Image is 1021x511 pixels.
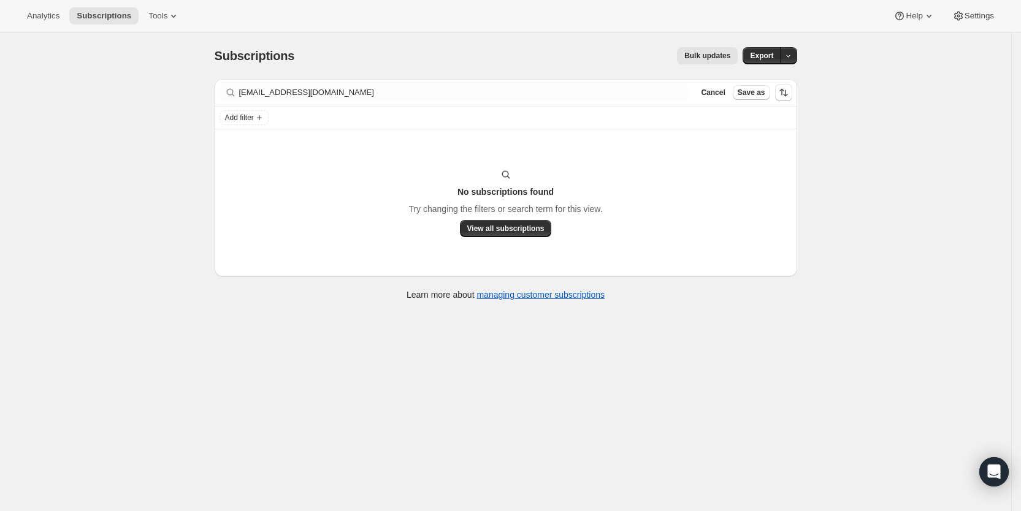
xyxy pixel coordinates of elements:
button: Help [886,7,942,25]
button: Cancel [696,85,730,100]
span: Subscriptions [77,11,131,21]
button: View all subscriptions [460,220,552,237]
span: Help [906,11,922,21]
button: Subscriptions [69,7,139,25]
input: Filter subscribers [239,84,689,101]
span: Add filter [225,113,254,123]
button: Settings [945,7,1001,25]
a: managing customer subscriptions [476,290,605,300]
span: Bulk updates [684,51,730,61]
h3: No subscriptions found [457,186,554,198]
button: Bulk updates [677,47,738,64]
div: Open Intercom Messenger [979,457,1009,486]
span: Export [750,51,773,61]
button: Export [743,47,781,64]
button: Save as [733,85,770,100]
button: Tools [141,7,187,25]
span: Analytics [27,11,59,21]
button: Sort the results [775,84,792,101]
p: Try changing the filters or search term for this view. [408,203,602,215]
span: View all subscriptions [467,224,545,233]
span: Cancel [701,88,725,97]
span: Subscriptions [215,49,295,62]
button: Add filter [220,110,269,125]
p: Learn more about [407,289,605,301]
button: Analytics [20,7,67,25]
span: Settings [965,11,994,21]
span: Save as [738,88,765,97]
span: Tools [148,11,167,21]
